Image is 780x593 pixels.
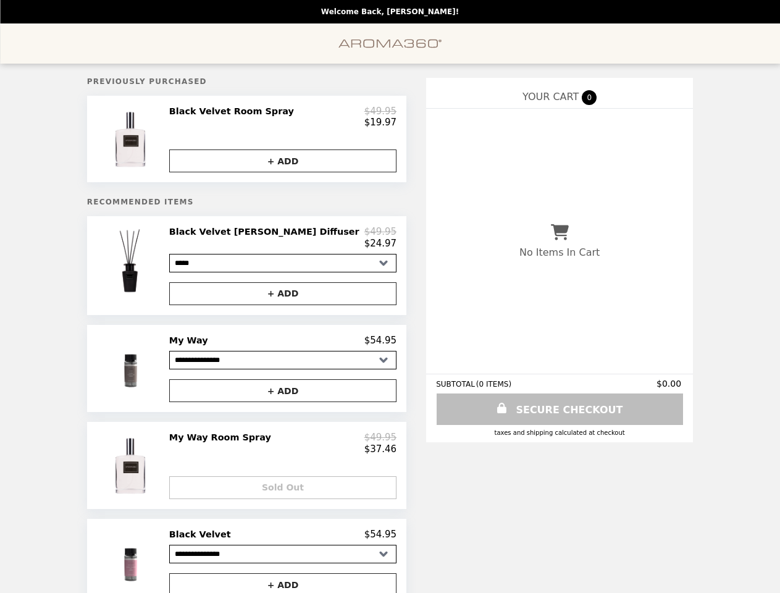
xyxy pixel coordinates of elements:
p: $19.97 [364,117,397,128]
span: ( 0 ITEMS ) [476,380,511,389]
button: + ADD [169,149,396,172]
img: Black Velvet Reed Diffuser [95,226,167,295]
h2: Black Velvet Room Spray [169,106,299,117]
h5: Recommended Items [87,198,406,206]
h2: My Way Room Spray [169,432,276,443]
img: My Way [96,335,167,402]
p: Welcome Back, [PERSON_NAME]! [321,7,459,16]
button: + ADD [169,282,396,305]
img: My Way Room Spray [96,432,166,498]
select: Select a product variant [169,351,396,369]
h2: My Way [169,335,213,346]
span: $0.00 [656,379,683,389]
p: $54.95 [364,335,397,346]
p: $49.95 [364,106,397,117]
div: Taxes and Shipping calculated at checkout [436,429,683,436]
img: Black Velvet Room Spray [96,106,166,172]
p: No Items In Cart [519,246,600,258]
span: SUBTOTAL [436,380,476,389]
p: $49.95 [364,432,397,443]
h2: Black Velvet [PERSON_NAME] Diffuser [169,226,364,237]
button: + ADD [169,379,396,402]
span: 0 [582,90,597,105]
span: YOUR CART [522,91,579,103]
select: Select a product variant [169,254,396,272]
p: $24.97 [364,238,397,249]
p: $37.46 [364,444,397,455]
h2: Black Velvet [169,529,236,540]
p: $54.95 [364,529,397,540]
img: Brand Logo [338,31,442,56]
p: $49.95 [364,226,397,237]
select: Select a product variant [169,545,396,563]
h5: Previously Purchased [87,77,406,86]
